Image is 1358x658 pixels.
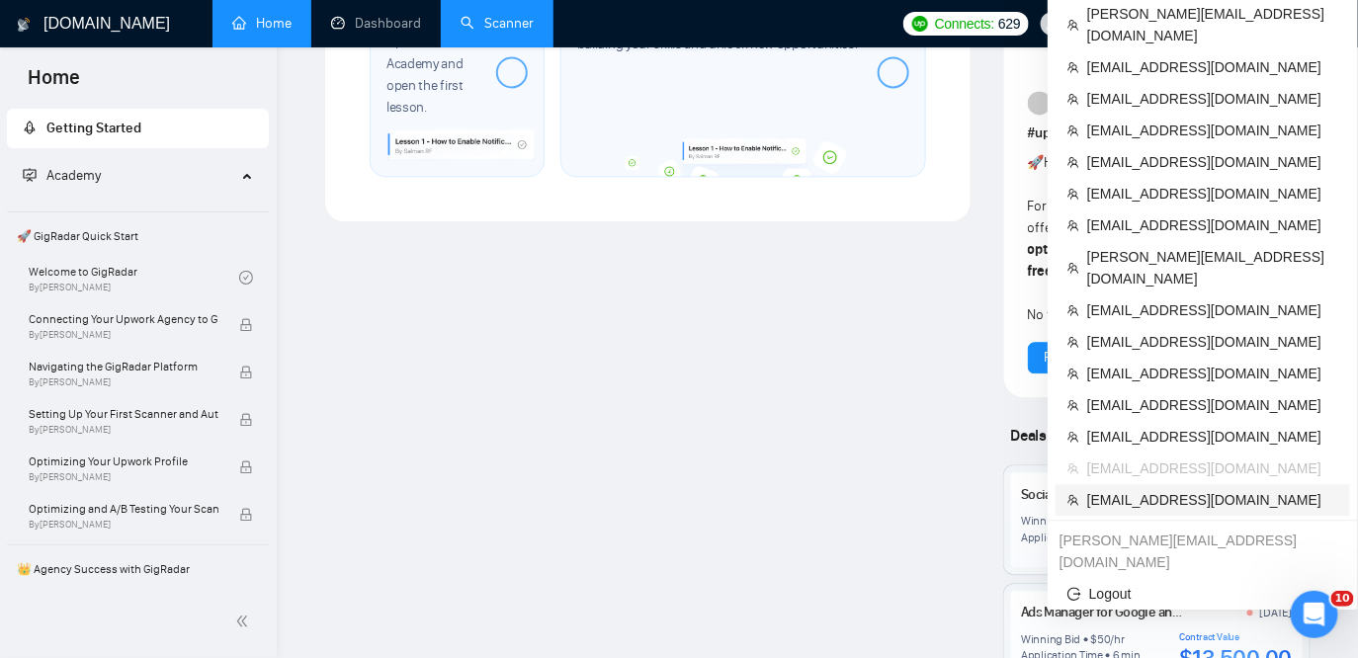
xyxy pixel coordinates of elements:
span: [PERSON_NAME][EMAIL_ADDRESS][DOMAIN_NAME] [1087,246,1338,289]
span: Logout [1067,583,1338,605]
span: [EMAIL_ADDRESS][DOMAIN_NAME] [1087,426,1338,448]
span: By [PERSON_NAME] [29,471,218,483]
span: By [PERSON_NAME] [29,329,218,341]
span: Connecting Your Upwork Agency to GigRadar [29,309,218,329]
img: upwork-logo.png [912,16,928,32]
div: 50 [1097,631,1111,647]
div: $ [1091,631,1098,647]
span: By [PERSON_NAME] [29,519,218,531]
span: Setting Up Your First Scanner and Auto-Bidder [29,404,218,424]
span: [EMAIL_ADDRESS][DOMAIN_NAME] [1087,120,1338,141]
div: Winning Bid [1021,513,1080,529]
span: Getting Started [46,120,141,136]
span: [EMAIL_ADDRESS][DOMAIN_NAME] [1087,331,1338,353]
span: [EMAIL_ADDRESS][DOMAIN_NAME] [1087,183,1338,205]
span: Academy [23,167,101,184]
a: Ads Manager for Google and Meta [1021,604,1211,620]
a: Welcome to GigRadarBy[PERSON_NAME] [29,256,239,299]
span: lock [239,366,253,379]
span: 🚀 GigRadar Quick Start [9,216,267,256]
a: dashboardDashboard [331,15,421,32]
span: team [1067,431,1079,443]
span: team [1067,494,1079,506]
span: team [1067,262,1079,274]
span: lock [239,508,253,522]
span: Hey Freelancers , For the next , I’ll be offering for to the who respond. No tips, no partial gui... [1028,154,1253,323]
span: Home [12,63,96,105]
span: Open the Academy and open the first lesson. [386,34,464,116]
span: team [1067,124,1079,136]
span: lock [239,413,253,427]
span: Connects: [935,13,994,35]
div: maria@gigradar.io [1048,525,1358,578]
span: Optimizing Your Upwork Profile [29,452,218,471]
div: /hr [1111,631,1125,647]
div: Winning Bid [1021,631,1080,647]
h1: # upwork-talks [1028,123,1286,144]
span: double-left [235,612,255,631]
span: team [1067,399,1079,411]
span: [EMAIL_ADDRESS][DOMAIN_NAME] [1087,457,1338,479]
span: team [1067,336,1079,348]
span: Deals closed by similar GigRadar users [1003,418,1271,452]
span: 👑 Agency Success with GigRadar [9,549,267,589]
a: homeHome [232,15,292,32]
span: team [1067,61,1079,73]
span: logout [1067,587,1081,601]
span: [EMAIL_ADDRESS][DOMAIN_NAME] [1087,88,1338,110]
span: [EMAIL_ADDRESS][DOMAIN_NAME] [1087,489,1338,511]
span: rocket [23,121,37,134]
span: By [PERSON_NAME] [29,376,218,388]
a: searchScanner [461,15,534,32]
span: By [PERSON_NAME] [29,424,218,436]
iframe: Intercom live chat [1291,591,1338,638]
span: team [1067,304,1079,316]
span: Navigating the GigRadar Platform [29,357,218,376]
img: logo [17,9,31,41]
div: Contract Value [1179,631,1292,643]
div: Application Time [1021,530,1103,545]
span: team [1067,462,1079,474]
span: 10 [1331,591,1354,607]
span: [EMAIL_ADDRESS][DOMAIN_NAME] [1087,214,1338,236]
span: Academy [46,167,101,184]
span: 🚀 [1028,154,1045,171]
span: Optimizing and A/B Testing Your Scanner for Better Results [29,499,218,519]
span: team [1067,156,1079,168]
span: fund-projection-screen [23,168,37,182]
span: lock [239,318,253,332]
span: 629 [998,13,1020,35]
span: check-circle [239,271,253,285]
img: academy-bg.png [617,138,871,176]
span: [PERSON_NAME][EMAIL_ADDRESS][DOMAIN_NAME] [1087,3,1338,46]
span: team [1067,93,1079,105]
span: lock [239,460,253,474]
span: team [1067,188,1079,200]
span: team [1067,19,1079,31]
span: [EMAIL_ADDRESS][DOMAIN_NAME] [1087,151,1338,173]
span: [EMAIL_ADDRESS][DOMAIN_NAME] [1087,394,1338,416]
span: [EMAIL_ADDRESS][DOMAIN_NAME] [1087,56,1338,78]
span: [EMAIL_ADDRESS][DOMAIN_NAME] [1087,299,1338,321]
span: [EMAIL_ADDRESS][DOMAIN_NAME] [1087,363,1338,384]
span: team [1067,219,1079,231]
li: Getting Started [7,109,269,148]
span: team [1067,368,1079,379]
button: Reply [1028,342,1093,373]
